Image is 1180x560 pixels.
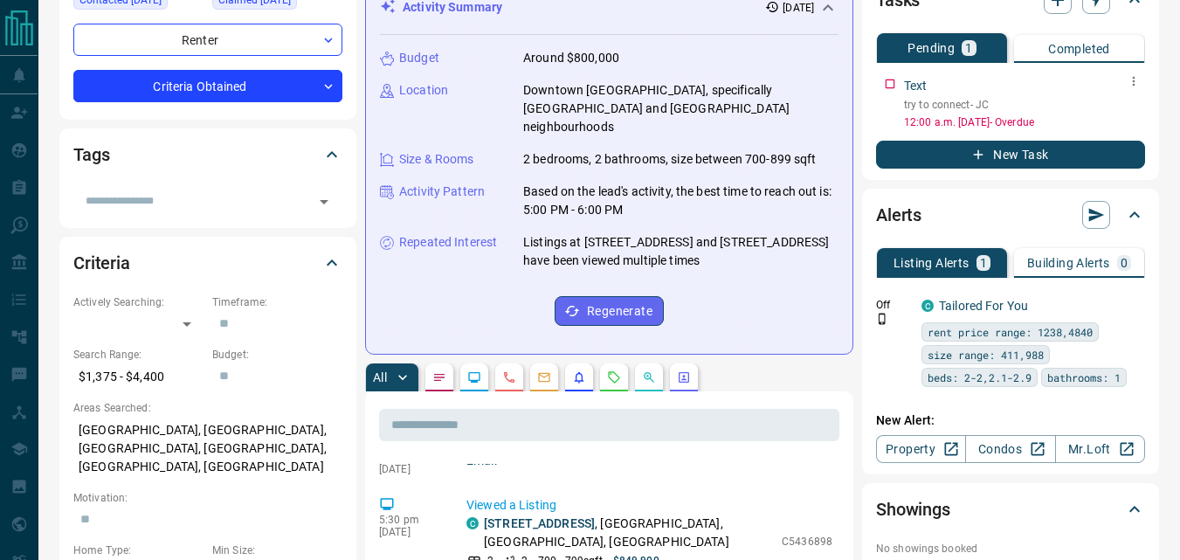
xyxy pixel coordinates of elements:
[73,294,204,310] p: Actively Searching:
[73,70,342,102] div: Criteria Obtained
[212,347,342,363] p: Budget:
[1027,257,1110,269] p: Building Alerts
[523,183,838,219] p: Based on the lead's activity, the best time to reach out is: 5:00 PM - 6:00 PM
[928,346,1044,363] span: size range: 411,988
[73,24,342,56] div: Renter
[484,515,773,551] p: , [GEOGRAPHIC_DATA], [GEOGRAPHIC_DATA], [GEOGRAPHIC_DATA]
[939,299,1028,313] a: Tailored For You
[73,134,342,176] div: Tags
[642,370,656,384] svg: Opportunities
[399,81,448,100] p: Location
[876,297,911,313] p: Off
[928,323,1093,341] span: rent price range: 1238,4840
[876,495,950,523] h2: Showings
[484,516,595,530] a: [STREET_ADDRESS]
[1047,369,1121,386] span: bathrooms: 1
[502,370,516,384] svg: Calls
[1121,257,1128,269] p: 0
[73,347,204,363] p: Search Range:
[379,526,440,538] p: [DATE]
[212,543,342,558] p: Min Size:
[1048,43,1110,55] p: Completed
[432,370,446,384] svg: Notes
[907,42,955,54] p: Pending
[373,371,387,384] p: All
[921,300,934,312] div: condos.ca
[894,257,970,269] p: Listing Alerts
[876,488,1145,530] div: Showings
[523,49,619,67] p: Around $800,000
[399,150,474,169] p: Size & Rooms
[73,249,130,277] h2: Criteria
[212,294,342,310] p: Timeframe:
[876,201,921,229] h2: Alerts
[904,77,928,95] p: Text
[1055,435,1145,463] a: Mr.Loft
[782,534,832,550] p: C5436898
[876,141,1145,169] button: New Task
[466,517,479,529] div: condos.ca
[677,370,691,384] svg: Agent Actions
[73,490,342,506] p: Motivation:
[523,81,838,136] p: Downtown [GEOGRAPHIC_DATA], specifically [GEOGRAPHIC_DATA] and [GEOGRAPHIC_DATA] neighbourhoods
[555,296,664,326] button: Regenerate
[73,400,342,416] p: Areas Searched:
[607,370,621,384] svg: Requests
[379,514,440,526] p: 5:30 pm
[73,141,109,169] h2: Tags
[965,435,1055,463] a: Condos
[73,363,204,391] p: $1,375 - $4,400
[466,496,832,515] p: Viewed a Listing
[928,369,1032,386] span: beds: 2-2,2.1-2.9
[876,411,1145,430] p: New Alert:
[537,370,551,384] svg: Emails
[73,543,204,558] p: Home Type:
[523,150,817,169] p: 2 bedrooms, 2 bathrooms, size between 700-899 sqft
[965,42,972,54] p: 1
[876,541,1145,557] p: No showings booked
[467,370,481,384] svg: Lead Browsing Activity
[399,49,439,67] p: Budget
[523,233,838,270] p: Listings at [STREET_ADDRESS] and [STREET_ADDRESS] have been viewed multiple times
[379,463,440,475] p: [DATE]
[980,257,987,269] p: 1
[73,416,342,481] p: [GEOGRAPHIC_DATA], [GEOGRAPHIC_DATA], [GEOGRAPHIC_DATA], [GEOGRAPHIC_DATA], [GEOGRAPHIC_DATA], [G...
[312,190,336,214] button: Open
[904,114,1145,130] p: 12:00 a.m. [DATE] - Overdue
[399,183,485,201] p: Activity Pattern
[73,242,342,284] div: Criteria
[876,313,888,325] svg: Push Notification Only
[876,435,966,463] a: Property
[399,233,497,252] p: Repeated Interest
[876,194,1145,236] div: Alerts
[904,97,1145,113] p: try to connect- JC
[572,370,586,384] svg: Listing Alerts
